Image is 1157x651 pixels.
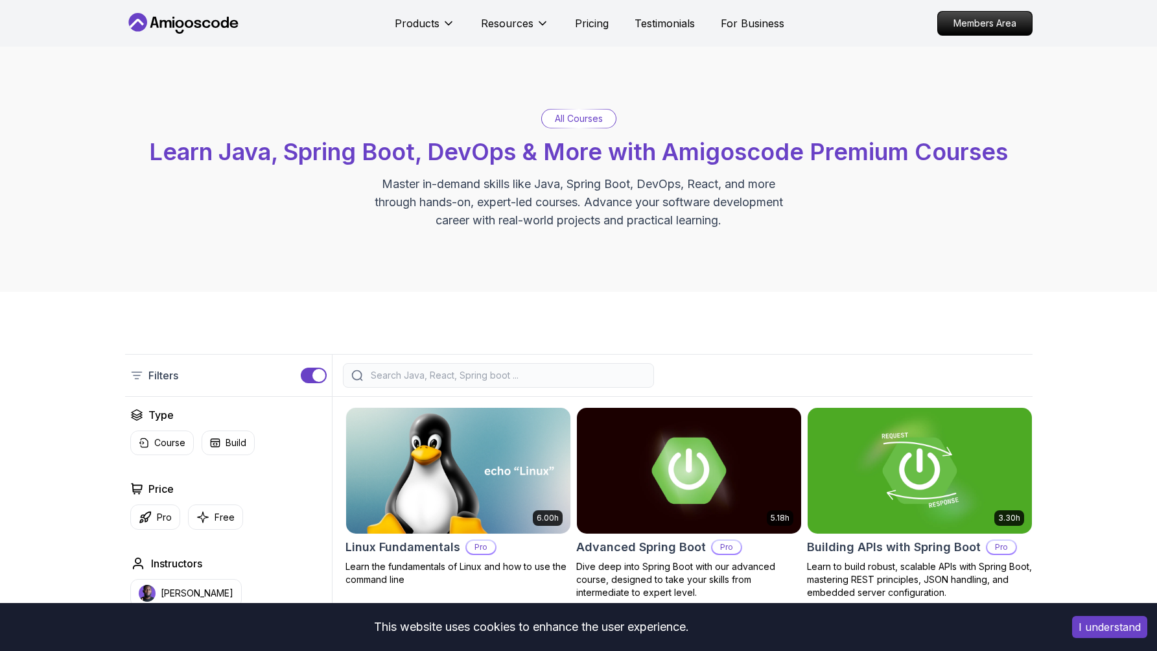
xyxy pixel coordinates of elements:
[345,538,460,556] h2: Linux Fundamentals
[537,513,559,523] p: 6.00h
[998,513,1020,523] p: 3.30h
[148,368,178,383] p: Filters
[937,11,1033,36] a: Members Area
[576,407,802,599] a: Advanced Spring Boot card5.18hAdvanced Spring BootProDive deep into Spring Boot with our advanced...
[226,436,246,449] p: Build
[987,541,1016,554] p: Pro
[807,407,1033,599] a: Building APIs with Spring Boot card3.30hBuilding APIs with Spring BootProLearn to build robust, s...
[807,538,981,556] h2: Building APIs with Spring Boot
[215,511,235,524] p: Free
[161,587,233,600] p: [PERSON_NAME]
[188,504,243,530] button: Free
[368,369,646,382] input: Search Java, React, Spring boot ...
[395,16,455,41] button: Products
[395,16,439,31] p: Products
[771,513,789,523] p: 5.18h
[345,407,571,586] a: Linux Fundamentals card6.00hLinux FundamentalsProLearn the fundamentals of Linux and how to use t...
[130,431,194,455] button: Course
[577,408,801,534] img: Advanced Spring Boot card
[481,16,549,41] button: Resources
[130,579,242,608] button: instructor img[PERSON_NAME]
[151,556,202,571] h2: Instructors
[148,407,174,423] h2: Type
[576,538,706,556] h2: Advanced Spring Boot
[467,541,495,554] p: Pro
[346,408,570,534] img: Linux Fundamentals card
[808,408,1032,534] img: Building APIs with Spring Boot card
[712,541,741,554] p: Pro
[361,175,797,230] p: Master in-demand skills like Java, Spring Boot, DevOps, React, and more through hands-on, expert-...
[202,431,255,455] button: Build
[481,16,533,31] p: Resources
[575,16,609,31] a: Pricing
[555,112,603,125] p: All Courses
[1072,616,1147,638] button: Accept cookies
[345,560,571,586] p: Learn the fundamentals of Linux and how to use the command line
[139,585,156,602] img: instructor img
[148,481,174,497] h2: Price
[807,560,1033,599] p: Learn to build robust, scalable APIs with Spring Boot, mastering REST principles, JSON handling, ...
[130,504,180,530] button: Pro
[576,560,802,599] p: Dive deep into Spring Boot with our advanced course, designed to take your skills from intermedia...
[157,511,172,524] p: Pro
[938,12,1032,35] p: Members Area
[635,16,695,31] a: Testimonials
[149,137,1008,166] span: Learn Java, Spring Boot, DevOps & More with Amigoscode Premium Courses
[154,436,185,449] p: Course
[10,613,1053,641] div: This website uses cookies to enhance the user experience.
[721,16,784,31] a: For Business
